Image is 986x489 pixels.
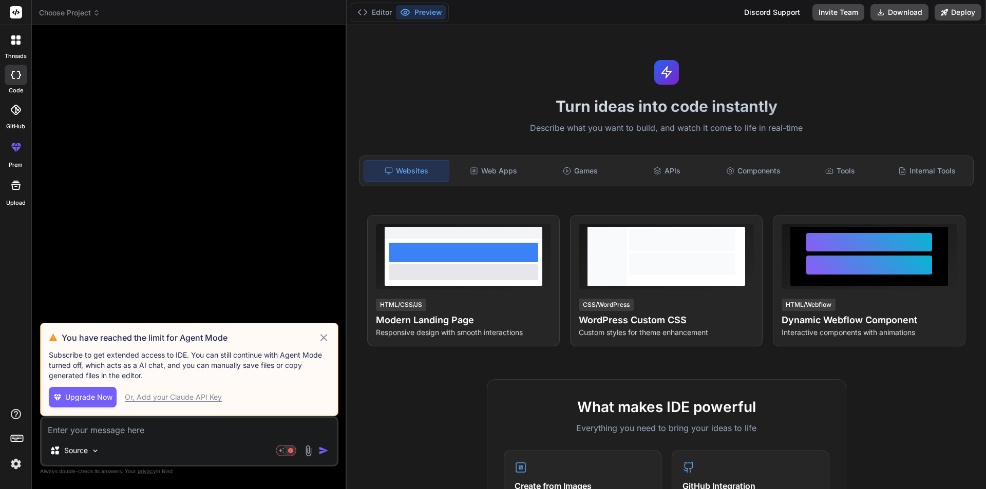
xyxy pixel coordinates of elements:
[504,396,829,418] h2: What makes IDE powerful
[9,86,23,95] label: code
[396,5,446,19] button: Preview
[49,350,330,381] p: Subscribe to get extended access to IDE. You can still continue with Agent Mode turned off, which...
[65,392,112,402] span: Upgrade Now
[353,122,980,135] p: Describe what you want to build, and watch it come to life in real-time
[39,8,100,18] span: Choose Project
[6,122,25,131] label: GitHub
[62,331,318,344] h3: You have reached the limit for Agent Mode
[125,392,222,402] div: Or, Add your Claude API Key
[935,4,981,21] button: Deploy
[579,299,634,311] div: CSS/WordPress
[798,160,883,182] div: Tools
[353,5,396,19] button: Editor
[782,327,957,338] p: Interactive components with animations
[711,160,796,182] div: Components
[9,161,23,169] label: prem
[376,299,426,311] div: HTML/CSS/JS
[376,327,551,338] p: Responsive design with smooth interactions
[812,4,864,21] button: Invite Team
[376,313,551,327] h4: Modern Landing Page
[782,313,957,327] h4: Dynamic Webflow Component
[7,455,25,473] img: settings
[138,468,156,474] span: privacy
[318,445,329,456] img: icon
[538,160,623,182] div: Games
[870,4,928,21] button: Download
[624,160,709,182] div: APIs
[5,52,27,61] label: threads
[884,160,969,182] div: Internal Tools
[40,466,338,476] p: Always double-check its answers. Your in Bind
[579,313,754,327] h4: WordPress Custom CSS
[91,446,100,455] img: Pick Models
[6,199,26,207] label: Upload
[738,4,806,21] div: Discord Support
[353,97,980,115] h1: Turn ideas into code instantly
[302,445,314,457] img: attachment
[451,160,536,182] div: Web Apps
[579,327,754,338] p: Custom styles for theme enhancement
[504,422,829,434] p: Everything you need to bring your ideas to life
[64,445,88,456] p: Source
[364,160,449,182] div: Websites
[782,299,836,311] div: HTML/Webflow
[49,387,117,407] button: Upgrade Now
